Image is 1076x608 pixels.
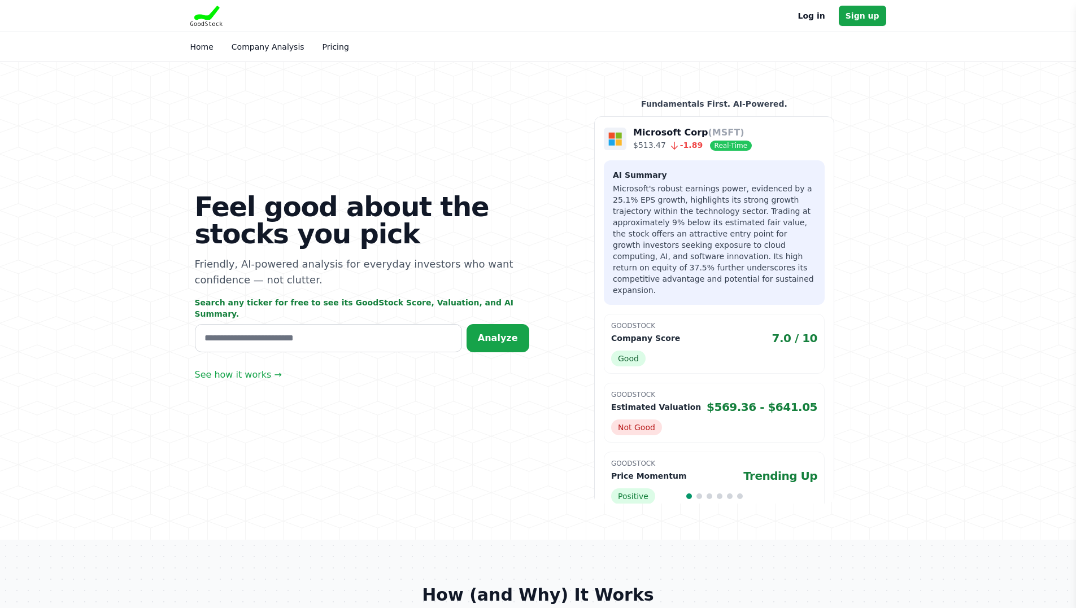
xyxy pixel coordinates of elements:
[611,459,817,468] p: GoodStock
[226,585,850,605] h2: How (and Why) It Works
[594,98,834,110] p: Fundamentals First. AI-Powered.
[195,368,282,382] a: See how it works →
[594,116,834,526] a: Company Logo Microsoft Corp(MSFT) $513.47 -1.89 Real-Time AI Summary Microsoft's robust earnings ...
[195,256,529,288] p: Friendly, AI-powered analysis for everyday investors who want confidence — not clutter.
[611,333,680,344] p: Company Score
[190,6,223,26] img: Goodstock Logo
[611,488,655,504] span: Positive
[613,183,816,296] p: Microsoft's robust earnings power, evidenced by a 25.1% EPS growth, highlights its strong growth ...
[611,351,646,366] span: Good
[710,141,752,151] span: Real-Time
[195,297,529,320] p: Search any ticker for free to see its GoodStock Score, Valuation, and AI Summary.
[323,42,349,51] a: Pricing
[467,324,529,352] button: Analyze
[798,9,825,23] a: Log in
[611,390,817,399] p: GoodStock
[611,321,817,330] p: GoodStock
[707,493,712,499] span: Go to slide 3
[232,42,304,51] a: Company Analysis
[613,169,816,181] h3: AI Summary
[839,6,886,26] a: Sign up
[707,399,817,415] span: $569.36 - $641.05
[195,193,529,247] h1: Feel good about the stocks you pick
[633,139,752,151] p: $513.47
[717,493,722,499] span: Go to slide 4
[594,116,834,526] div: 1 / 6
[666,141,703,150] span: -1.89
[190,42,214,51] a: Home
[633,126,752,139] p: Microsoft Corp
[604,128,626,150] img: Company Logo
[478,333,518,343] span: Analyze
[727,493,733,499] span: Go to slide 5
[611,470,686,482] p: Price Momentum
[743,468,817,484] span: Trending Up
[708,127,744,138] span: (MSFT)
[611,401,701,413] p: Estimated Valuation
[686,493,692,499] span: Go to slide 1
[611,419,662,435] span: Not Good
[696,493,702,499] span: Go to slide 2
[737,493,743,499] span: Go to slide 6
[772,330,818,346] span: 7.0 / 10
